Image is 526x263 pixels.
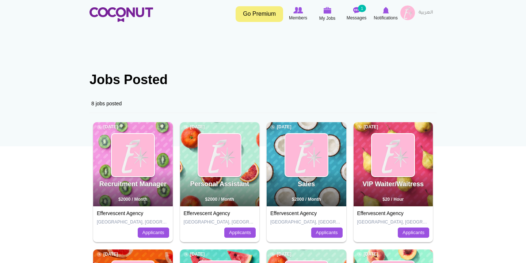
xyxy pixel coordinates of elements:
[99,180,167,188] a: Recruitment Manager
[358,5,366,12] small: 1
[347,14,367,22] span: Messages
[374,14,397,22] span: Notifications
[184,210,230,216] a: Effervescent Agency
[319,15,336,22] span: My Jobs
[372,134,414,176] img: Effervescent Agency
[357,210,404,216] a: Effervescent Agency
[311,228,343,238] a: Applicants
[97,124,118,130] span: [DATE]
[293,7,303,14] img: Browse Members
[89,72,437,87] h1: Jobs Posted
[283,5,313,22] a: Browse Members Members
[323,7,331,14] img: My Jobs
[285,134,328,176] img: Effervescent Agency
[357,124,378,130] span: [DATE]
[270,210,317,216] a: Effervescent Agency
[289,14,307,22] span: Members
[342,5,371,22] a: Messages Messages 1
[353,7,360,14] img: Messages
[224,228,256,238] a: Applicants
[138,228,169,238] a: Applicants
[415,5,437,20] a: العربية
[298,180,315,188] a: Sales
[270,251,291,258] span: [DATE]
[97,219,169,225] p: [GEOGRAPHIC_DATA], [GEOGRAPHIC_DATA]
[313,5,342,23] a: My Jobs My Jobs
[383,7,389,14] img: Notifications
[363,180,424,188] a: VIP Waiter/Waitress
[112,134,154,176] img: Effervescent Agency
[89,7,153,22] img: Home
[270,219,343,225] p: [GEOGRAPHIC_DATA], [GEOGRAPHIC_DATA]
[205,197,234,202] span: $2000 / Month
[371,5,400,22] a: Notifications Notifications
[357,251,378,258] span: [DATE]
[190,180,249,188] a: Personal Assistant
[198,134,241,176] img: Effervescent Agency
[357,219,430,225] p: [GEOGRAPHIC_DATA], [GEOGRAPHIC_DATA]
[236,6,283,22] a: Go Premium
[382,197,404,202] span: $20 / Hour
[118,197,147,202] span: $2000 / Month
[97,251,118,258] span: [DATE]
[398,228,429,238] a: Applicants
[89,94,437,113] div: 8 jobs posted
[184,124,205,130] span: [DATE]
[97,210,143,216] a: Effervescent Agency
[184,219,256,225] p: [GEOGRAPHIC_DATA], [GEOGRAPHIC_DATA]
[184,251,205,258] span: [DATE]
[270,124,291,130] span: [DATE]
[292,197,321,202] span: $2000 / Month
